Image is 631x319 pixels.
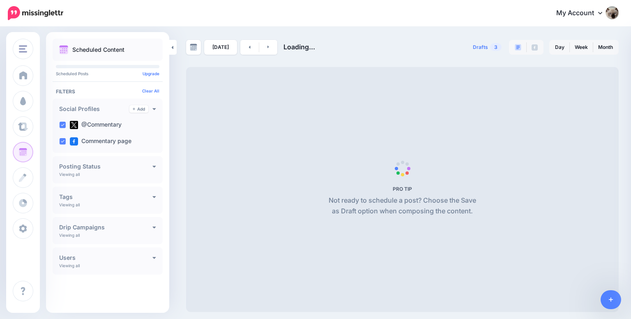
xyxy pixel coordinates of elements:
[70,137,131,146] label: Commentary page
[325,186,479,192] h5: PRO TIP
[593,41,618,54] a: Month
[59,224,152,230] h4: Drip Campaigns
[8,6,63,20] img: Missinglettr
[204,40,237,55] a: [DATE]
[473,45,488,50] span: Drafts
[550,41,569,54] a: Day
[56,72,159,76] p: Scheduled Posts
[59,255,152,261] h4: Users
[72,47,124,53] p: Scheduled Content
[70,137,78,146] img: facebook-square.png
[70,121,78,129] img: twitter-square.png
[59,263,80,268] p: Viewing all
[70,121,122,129] label: @Commentary
[490,43,502,51] span: 3
[325,195,479,217] p: Not ready to schedule a post? Choose the Save as Draft option when composing the content.
[532,44,538,51] img: facebook-grey-square.png
[142,88,159,93] a: Clear All
[283,43,315,51] span: Loading...
[19,45,27,53] img: menu.png
[143,71,159,76] a: Upgrade
[59,45,68,54] img: calendar.png
[570,41,593,54] a: Week
[56,88,159,95] h4: Filters
[59,164,152,169] h4: Posting Status
[59,202,80,207] p: Viewing all
[515,44,521,51] img: paragraph-boxed.png
[548,3,619,23] a: My Account
[59,194,152,200] h4: Tags
[129,105,148,113] a: Add
[59,233,80,238] p: Viewing all
[468,40,507,55] a: Drafts3
[190,44,197,51] img: calendar-grey-darker.png
[59,106,129,112] h4: Social Profiles
[59,172,80,177] p: Viewing all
